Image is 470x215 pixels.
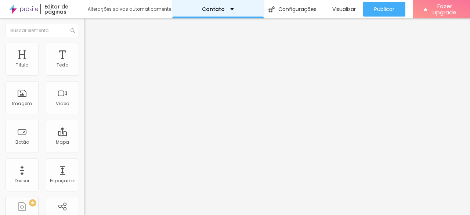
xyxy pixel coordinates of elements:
span: Fazer Upgrade [430,3,459,16]
p: Contato [202,7,225,12]
div: Alterações salvas automaticamente [88,7,172,11]
div: Título [16,62,28,68]
span: Publicar [374,6,394,12]
div: Botão [15,140,29,145]
iframe: Editor [84,18,470,215]
span: Visualizar [332,6,356,12]
div: Divisor [15,178,29,183]
div: Imagem [12,101,32,106]
button: Visualizar [321,2,363,17]
div: Vídeo [56,101,69,106]
div: Mapa [56,140,69,145]
img: Icone [70,28,75,33]
div: Texto [57,62,68,68]
div: Espaçador [50,178,75,183]
input: Buscar elemento [6,24,79,37]
div: Editor de páginas [40,4,80,14]
img: Icone [268,6,275,12]
button: Publicar [363,2,405,17]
